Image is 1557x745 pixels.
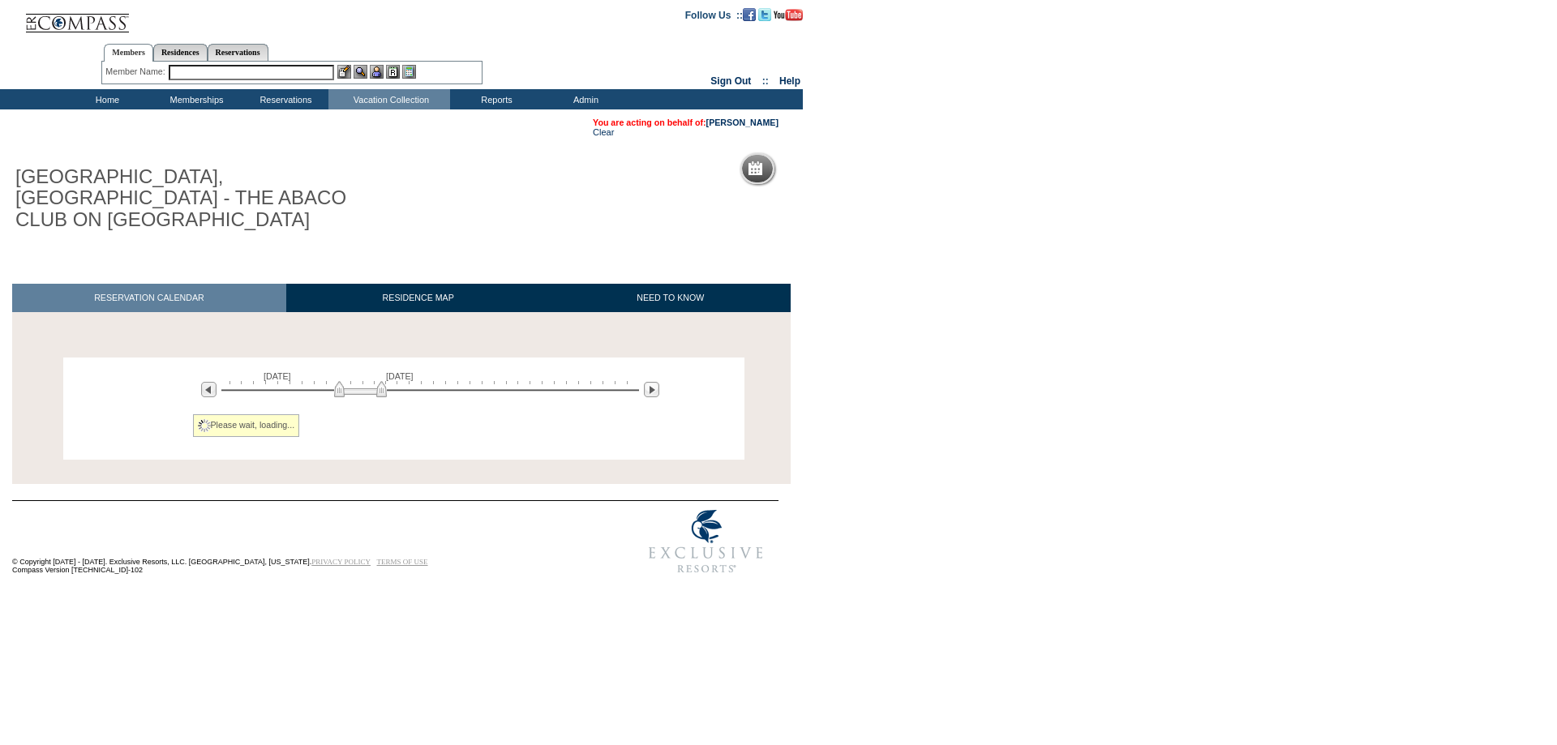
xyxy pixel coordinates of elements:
[377,558,428,566] a: TERMS OF USE
[337,65,351,79] img: b_edit.gif
[774,9,803,19] a: Subscribe to our YouTube Channel
[264,371,291,381] span: [DATE]
[239,89,328,109] td: Reservations
[743,9,756,19] a: Become our fan on Facebook
[386,65,400,79] img: Reservations
[370,65,384,79] img: Impersonate
[706,118,778,127] a: [PERSON_NAME]
[774,9,803,21] img: Subscribe to our YouTube Channel
[539,89,628,109] td: Admin
[762,75,769,87] span: ::
[311,558,371,566] a: PRIVACY POLICY
[758,9,771,19] a: Follow us on Twitter
[150,89,239,109] td: Memberships
[769,164,893,174] h5: Reservation Calendar
[593,118,778,127] span: You are acting on behalf of:
[593,127,614,137] a: Clear
[633,501,778,582] img: Exclusive Resorts
[104,44,153,62] a: Members
[743,8,756,21] img: Become our fan on Facebook
[193,414,300,437] div: Please wait, loading...
[644,382,659,397] img: Next
[779,75,800,87] a: Help
[685,8,743,21] td: Follow Us ::
[550,284,791,312] a: NEED TO KNOW
[61,89,150,109] td: Home
[710,75,751,87] a: Sign Out
[12,284,286,312] a: RESERVATION CALENDAR
[12,163,375,233] h1: [GEOGRAPHIC_DATA], [GEOGRAPHIC_DATA] - THE ABACO CLUB ON [GEOGRAPHIC_DATA]
[153,44,208,61] a: Residences
[12,502,580,582] td: © Copyright [DATE] - [DATE]. Exclusive Resorts, LLC. [GEOGRAPHIC_DATA], [US_STATE]. Compass Versi...
[286,284,551,312] a: RESIDENCE MAP
[402,65,416,79] img: b_calculator.gif
[105,65,168,79] div: Member Name:
[328,89,450,109] td: Vacation Collection
[198,419,211,432] img: spinner2.gif
[386,371,414,381] span: [DATE]
[758,8,771,21] img: Follow us on Twitter
[354,65,367,79] img: View
[208,44,268,61] a: Reservations
[450,89,539,109] td: Reports
[201,382,217,397] img: Previous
